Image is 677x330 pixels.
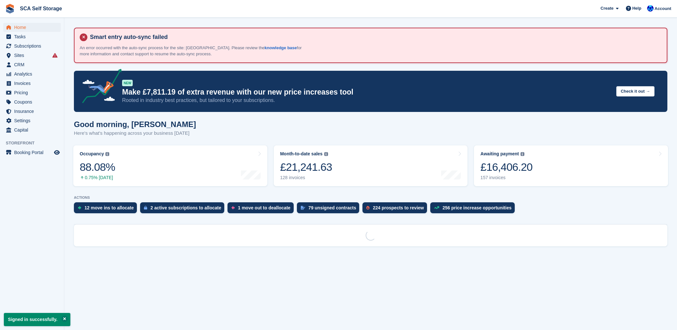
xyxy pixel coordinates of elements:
[280,160,332,174] div: £21,241.63
[430,202,518,216] a: 256 price increase opportunities
[480,151,519,157] div: Awaiting payment
[14,148,53,157] span: Booking Portal
[521,152,524,156] img: icon-info-grey-7440780725fd019a000dd9b08b2336e03edf1995a4989e88bcd33f0948082b44.svg
[442,205,512,210] div: 256 price increase opportunities
[14,69,53,78] span: Analytics
[77,69,122,105] img: price-adjustments-announcement-icon-8257ccfd72463d97f412b2fc003d46551f7dbcb40ab6d574587a9cd5c0d94...
[80,160,115,174] div: 88.08%
[144,206,147,210] img: active_subscription_to_allocate_icon-d502201f5373d7db506a760aba3b589e785aa758c864c3986d89f69b8ff3...
[280,175,332,180] div: 128 invoices
[601,5,613,12] span: Create
[6,140,64,146] span: Storefront
[264,45,297,50] a: knowledge base
[3,97,61,106] a: menu
[14,41,53,50] span: Subscriptions
[78,206,81,210] img: move_ins_to_allocate_icon-fdf77a2bb77ea45bf5b3d319d69a93e2d87916cf1d5bf7949dd705db3b84f3ca.svg
[14,60,53,69] span: CRM
[3,107,61,116] a: menu
[373,205,424,210] div: 224 prospects to review
[80,45,305,57] p: An error occurred with the auto-sync process for the site: [GEOGRAPHIC_DATA]. Please review the f...
[14,51,53,60] span: Sites
[14,125,53,134] span: Capital
[3,60,61,69] a: menu
[87,33,662,41] h4: Smart entry auto-sync failed
[85,205,134,210] div: 12 move ins to allocate
[3,23,61,32] a: menu
[280,151,323,157] div: Month-to-date sales
[122,87,611,97] p: Make £7,811.19 of extra revenue with our new price increases tool
[14,107,53,116] span: Insurance
[632,5,641,12] span: Help
[122,80,133,86] div: NEW
[647,5,654,12] img: Kelly Neesham
[238,205,290,210] div: 1 move out to deallocate
[480,175,532,180] div: 157 invoices
[480,160,532,174] div: £16,406.20
[366,206,370,210] img: prospect-51fa495bee0391a8d652442698ab0144808aea92771e9ea1ae160a38d050c398.svg
[14,23,53,32] span: Home
[227,202,297,216] a: 1 move out to deallocate
[73,145,267,186] a: Occupancy 88.08% 0.75% [DATE]
[3,41,61,50] a: menu
[14,97,53,106] span: Coupons
[122,97,611,104] p: Rooted in industry best practices, but tailored to your subscriptions.
[74,196,667,200] p: ACTIONS
[14,32,53,41] span: Tasks
[301,206,305,210] img: contract_signature_icon-13c848040528278c33f63329250d36e43548de30e8caae1d1a13099fd9432cc5.svg
[74,202,140,216] a: 12 move ins to allocate
[80,175,115,180] div: 0.75% [DATE]
[297,202,363,216] a: 79 unsigned contracts
[3,51,61,60] a: menu
[5,4,15,14] img: stora-icon-8386f47178a22dfd0bd8f6a31ec36ba5ce8667c1dd55bd0f319d3a0aa187defe.svg
[3,32,61,41] a: menu
[3,148,61,157] a: menu
[74,120,196,129] h1: Good morning, [PERSON_NAME]
[3,69,61,78] a: menu
[3,79,61,88] a: menu
[3,88,61,97] a: menu
[140,202,227,216] a: 2 active subscriptions to allocate
[655,5,671,12] span: Account
[434,206,439,209] img: price_increase_opportunities-93ffe204e8149a01c8c9dc8f82e8f89637d9d84a8eef4429ea346261dce0b2c0.svg
[3,125,61,134] a: menu
[308,205,356,210] div: 79 unsigned contracts
[52,53,58,58] i: Smart entry sync failures have occurred
[80,151,104,157] div: Occupancy
[616,86,655,97] button: Check it out →
[4,313,70,326] p: Signed in successfully.
[14,116,53,125] span: Settings
[14,79,53,88] span: Invoices
[474,145,668,186] a: Awaiting payment £16,406.20 157 invoices
[3,116,61,125] a: menu
[14,88,53,97] span: Pricing
[53,149,61,156] a: Preview store
[17,3,65,14] a: SCA Self Storage
[150,205,221,210] div: 2 active subscriptions to allocate
[105,152,109,156] img: icon-info-grey-7440780725fd019a000dd9b08b2336e03edf1995a4989e88bcd33f0948082b44.svg
[74,130,196,137] p: Here's what's happening across your business [DATE]
[324,152,328,156] img: icon-info-grey-7440780725fd019a000dd9b08b2336e03edf1995a4989e88bcd33f0948082b44.svg
[274,145,468,186] a: Month-to-date sales £21,241.63 128 invoices
[362,202,430,216] a: 224 prospects to review
[231,206,235,210] img: move_outs_to_deallocate_icon-f764333ba52eb49d3ac5e1228854f67142a1ed5810a6f6cc68b1a99e826820c5.svg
